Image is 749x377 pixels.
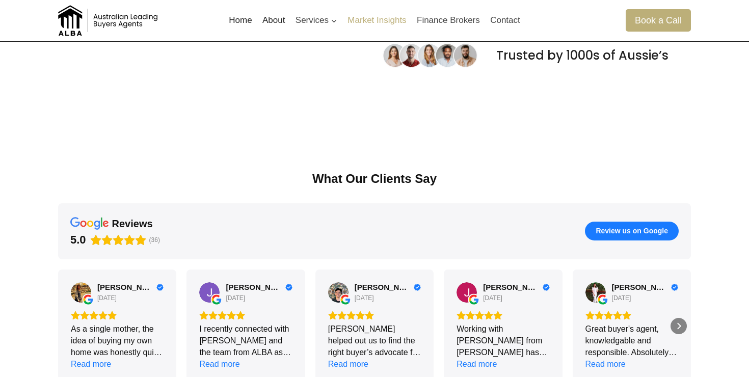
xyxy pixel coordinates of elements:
[71,358,111,370] div: Read more
[457,282,477,303] a: View on Google
[224,8,525,33] nav: Primary Navigation
[585,282,606,303] a: View on Google
[328,282,349,303] a: View on Google
[199,282,220,303] a: View on Google
[328,311,421,320] div: Rating: 5.0 out of 5
[156,284,164,291] div: Verified Customer
[58,171,691,187] div: What Our Clients Say
[585,222,679,240] button: Review us on Google
[543,284,550,291] div: Verified Customer
[414,284,421,291] div: Verified Customer
[483,294,502,302] div: [DATE]
[199,323,292,358] div: I recently connected with [PERSON_NAME] and the team from ALBA as I was looking for a low cost hi...
[585,311,678,320] div: Rating: 5.0 out of 5
[457,323,549,358] div: Working with [PERSON_NAME] from [PERSON_NAME] has always been a pleasure — his professionalism an...
[226,283,292,292] a: Review by Janet S
[612,294,631,302] div: [DATE]
[485,8,525,33] a: Contact
[70,233,86,247] div: 5.0
[585,323,678,358] div: Great buyer's agent, knowledgable and responsible. Absolutely reliable and trustworthy, great adv...
[199,311,292,320] div: Rating: 5.0 out of 5
[626,9,691,31] a: Book a Call
[199,282,220,303] img: Janet S
[71,282,91,303] a: View on Google
[58,5,160,36] img: Australian Leading Buyers Agents
[71,282,91,303] img: Marie-Claire van Ark
[457,358,497,370] div: Read more
[97,294,117,302] div: [DATE]
[496,48,691,63] h3: Trusted by 1000s of Aussie’s
[70,233,146,247] div: Rating: 5.0 out of 5
[596,226,668,235] span: Review us on Google
[585,282,606,303] img: Michelle Xin
[355,283,421,292] a: Review by David Gloury
[457,311,549,320] div: Rating: 5.0 out of 5
[199,358,239,370] div: Read more
[328,323,421,358] div: [PERSON_NAME] helped out us to find the right buyer’s advocate for our needs. We’ve since managed...
[328,358,368,370] div: Read more
[328,282,349,303] img: David Gloury
[71,323,164,358] div: As a single mother, the idea of buying my own home was honestly quite daunting — there’s so much ...
[224,8,257,33] a: Home
[483,283,540,292] span: [PERSON_NAME]
[71,311,164,320] div: Rating: 5.0 out of 5
[585,358,626,370] div: Read more
[671,318,687,334] div: Next
[457,282,477,303] img: Joe Massoud
[285,284,292,291] div: Verified Customer
[412,8,485,33] a: Finance Brokers
[149,236,160,244] span: (36)
[257,8,290,33] a: About
[612,283,678,292] a: Review by Michelle Xin
[671,284,678,291] div: Verified Customer
[226,294,245,302] div: [DATE]
[355,294,374,302] div: [DATE]
[226,283,282,292] span: [PERSON_NAME]
[97,283,154,292] span: [PERSON_NAME]
[612,283,668,292] span: [PERSON_NAME]
[62,318,78,334] div: Previous
[483,283,549,292] a: Review by Joe Massoud
[355,283,411,292] span: [PERSON_NAME]
[97,283,164,292] a: Review by Marie-Claire van Ark
[342,8,412,33] a: Market Insights
[112,217,153,230] div: reviews
[290,8,343,33] button: Child menu of Services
